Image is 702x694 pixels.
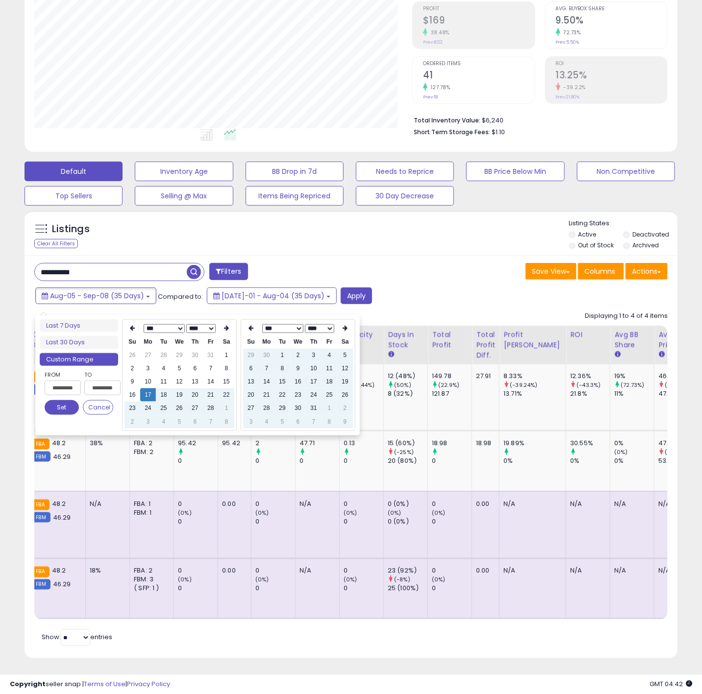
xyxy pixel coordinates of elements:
[614,448,628,456] small: (0%)
[125,375,140,388] td: 9
[222,291,325,301] span: [DATE]-01 - Aug-04 (35 Days)
[259,335,275,349] th: Mo
[222,567,244,575] div: 0.00
[344,372,383,381] div: 3.25
[632,230,669,239] label: Deactivated
[423,15,534,28] h2: $169
[388,517,427,526] div: 0 (0%)
[614,389,654,398] div: 11%
[337,388,353,402] td: 26
[665,381,688,389] small: (-1.49%)
[259,402,275,415] td: 28
[432,372,472,381] div: 149.78
[246,186,344,206] button: Items Being Repriced
[219,388,234,402] td: 22
[414,114,660,125] li: $6,240
[621,381,645,389] small: (72.73%)
[306,349,322,362] td: 3
[570,456,610,465] div: 0%
[125,402,140,415] td: 23
[556,94,580,100] small: Prev: 21.80%
[219,349,234,362] td: 1
[134,500,166,508] div: FBA: 1
[356,186,454,206] button: 30 Day Decrease
[53,452,71,461] span: 46.29
[570,389,610,398] div: 21.8%
[135,186,233,206] button: Selling @ Max
[178,576,192,584] small: (0%)
[614,350,620,359] small: Avg BB Share.
[570,567,602,575] div: N/A
[243,349,259,362] td: 29
[300,456,339,465] div: 0
[255,439,295,448] div: 2
[31,452,50,462] small: FBM
[614,439,654,448] div: 0%
[626,263,668,280] button: Actions
[53,580,71,589] span: 46.29
[394,381,411,389] small: (50%)
[90,500,122,508] div: N/A
[322,375,337,388] td: 18
[187,415,203,429] td: 6
[42,633,112,642] span: Show: entries
[275,402,290,415] td: 29
[158,292,203,301] span: Compared to:
[614,567,647,575] div: N/A
[134,567,166,575] div: FBA: 2
[156,349,172,362] td: 28
[388,500,427,508] div: 0 (0%)
[156,402,172,415] td: 25
[187,335,203,349] th: Th
[219,375,234,388] td: 15
[423,6,534,12] span: Profit
[219,415,234,429] td: 8
[156,335,172,349] th: Tu
[438,381,459,389] small: (22.9%)
[178,567,218,575] div: 0
[140,362,156,375] td: 3
[31,579,50,590] small: FBM
[203,335,219,349] th: Fr
[203,375,219,388] td: 14
[172,415,187,429] td: 5
[503,330,562,350] div: Profit [PERSON_NAME]
[203,362,219,375] td: 7
[578,241,614,249] label: Out of Stock
[40,336,118,349] li: Last 30 Days
[172,375,187,388] td: 12
[322,362,337,375] td: 11
[432,517,472,526] div: 0
[423,70,534,83] h2: 41
[658,500,691,508] div: N/A
[476,500,492,508] div: 0.00
[35,287,156,304] button: Aug-05 - Sep-08 (35 Days)
[83,400,113,415] button: Cancel
[432,389,472,398] div: 121.87
[134,448,166,456] div: FBM: 2
[306,362,322,375] td: 10
[577,162,675,181] button: Non Competitive
[45,370,79,380] label: From
[134,575,166,584] div: FBM: 3
[503,567,558,575] div: N/A
[90,439,122,448] div: 38%
[344,500,383,508] div: 0
[427,29,450,36] small: 38.48%
[255,567,295,575] div: 0
[585,311,668,321] div: Displaying 1 to 4 of 4 items
[203,349,219,362] td: 31
[135,162,233,181] button: Inventory Age
[172,388,187,402] td: 19
[52,566,66,575] span: 48.2
[31,500,49,510] small: FBA
[156,375,172,388] td: 11
[178,509,192,517] small: (0%)
[658,350,664,359] small: Avg Win Price.
[290,335,306,349] th: We
[127,679,170,689] a: Privacy Policy
[259,349,275,362] td: 30
[84,370,113,380] label: To
[140,349,156,362] td: 27
[414,128,490,136] b: Short Term Storage Fees:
